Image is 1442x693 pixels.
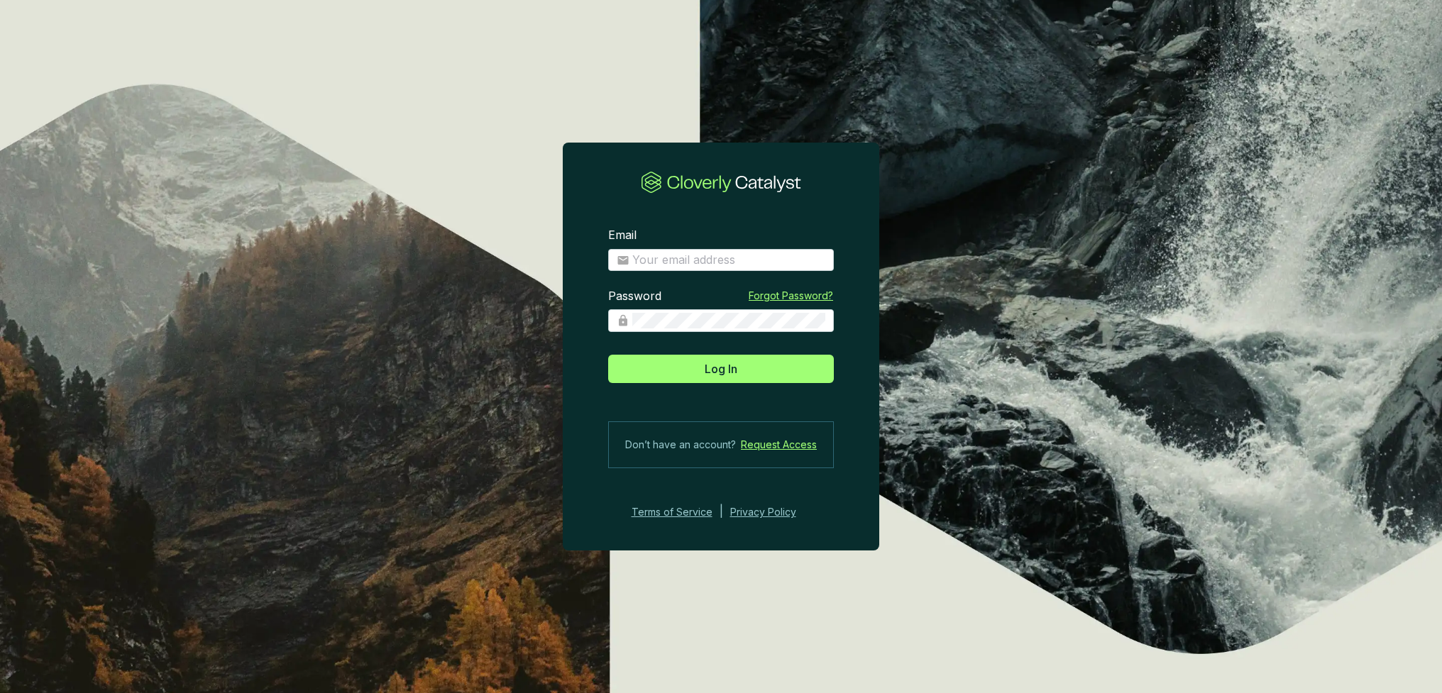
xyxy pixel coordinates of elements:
input: Password [632,313,825,328]
a: Terms of Service [627,504,712,521]
a: Request Access [741,436,817,453]
a: Privacy Policy [730,504,815,521]
label: Password [608,289,661,304]
input: Email [632,253,825,268]
span: Log In [705,360,737,377]
label: Email [608,228,637,243]
button: Log In [608,355,834,383]
a: Forgot Password? [749,289,833,303]
div: | [720,504,723,521]
span: Don’t have an account? [625,436,736,453]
